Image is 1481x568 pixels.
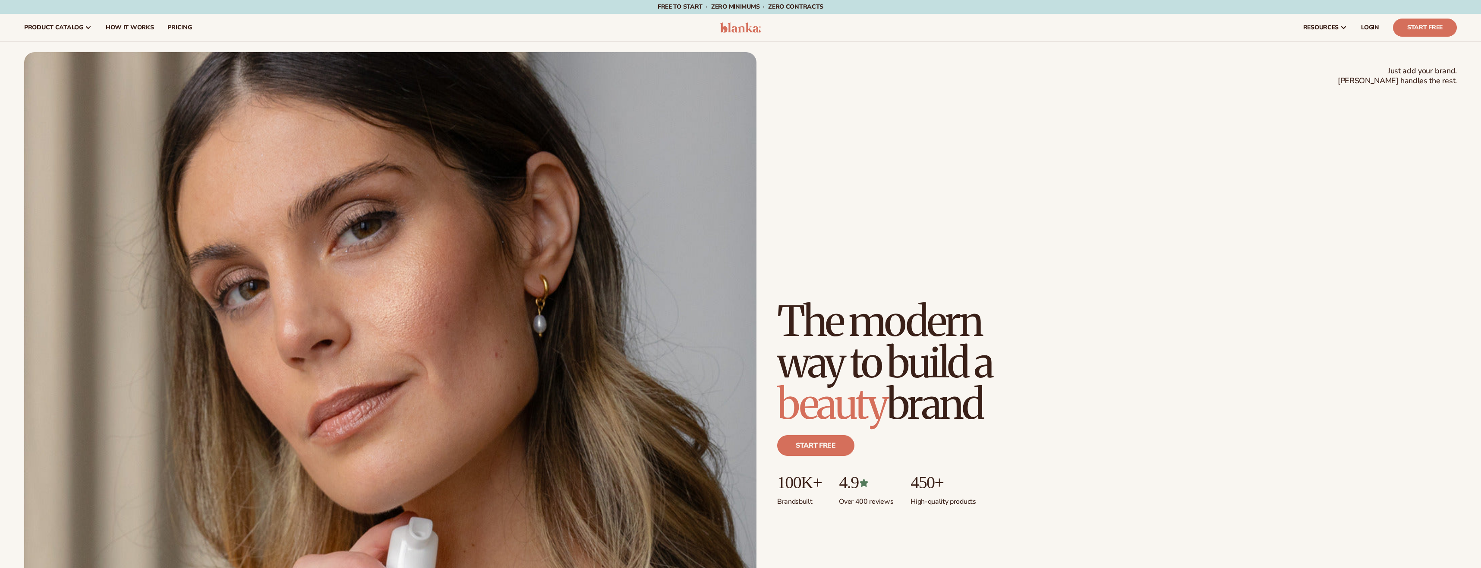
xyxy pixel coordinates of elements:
[777,492,822,506] p: Brands built
[839,492,893,506] p: Over 400 reviews
[777,473,822,492] p: 100K+
[777,378,887,430] span: beauty
[720,22,761,33] img: logo
[1303,24,1339,31] span: resources
[839,473,893,492] p: 4.9
[911,492,976,506] p: High-quality products
[17,14,99,41] a: product catalog
[777,301,1053,425] h1: The modern way to build a brand
[1361,24,1379,31] span: LOGIN
[99,14,161,41] a: How It Works
[777,435,854,456] a: Start free
[167,24,192,31] span: pricing
[1338,66,1457,86] span: Just add your brand. [PERSON_NAME] handles the rest.
[658,3,823,11] span: Free to start · ZERO minimums · ZERO contracts
[24,24,83,31] span: product catalog
[1354,14,1386,41] a: LOGIN
[911,473,976,492] p: 450+
[1393,19,1457,37] a: Start Free
[1296,14,1354,41] a: resources
[106,24,154,31] span: How It Works
[161,14,199,41] a: pricing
